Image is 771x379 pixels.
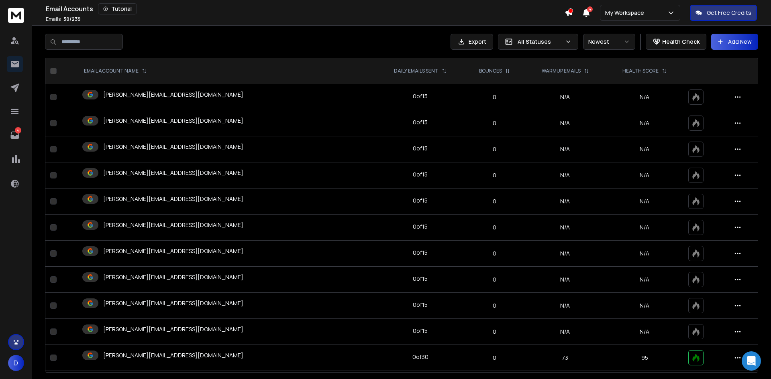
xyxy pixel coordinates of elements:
[103,351,243,359] p: [PERSON_NAME][EMAIL_ADDRESS][DOMAIN_NAME]
[662,38,700,46] p: Health Check
[646,34,706,50] button: Health Check
[611,197,679,205] p: N/A
[542,68,581,74] p: WARMUP EMAILS
[470,119,520,127] p: 0
[524,110,606,136] td: N/A
[46,16,81,22] p: Emails :
[611,171,679,179] p: N/A
[524,162,606,188] td: N/A
[524,188,606,215] td: N/A
[470,249,520,257] p: 0
[470,354,520,362] p: 0
[103,117,243,125] p: [PERSON_NAME][EMAIL_ADDRESS][DOMAIN_NAME]
[524,241,606,267] td: N/A
[103,91,243,99] p: [PERSON_NAME][EMAIL_ADDRESS][DOMAIN_NAME]
[707,9,751,17] p: Get Free Credits
[98,3,137,14] button: Tutorial
[583,34,635,50] button: Newest
[524,84,606,110] td: N/A
[611,328,679,336] p: N/A
[413,249,428,257] div: 0 of 15
[524,136,606,162] td: N/A
[46,3,565,14] div: Email Accounts
[103,143,243,151] p: [PERSON_NAME][EMAIL_ADDRESS][DOMAIN_NAME]
[15,127,21,134] p: 4
[413,301,428,309] div: 0 of 15
[470,197,520,205] p: 0
[470,223,520,231] p: 0
[103,195,243,203] p: [PERSON_NAME][EMAIL_ADDRESS][DOMAIN_NAME]
[622,68,659,74] p: HEALTH SCORE
[690,5,757,21] button: Get Free Credits
[479,68,502,74] p: BOUNCES
[412,353,428,361] div: 0 of 30
[394,68,439,74] p: DAILY EMAILS SENT
[470,171,520,179] p: 0
[470,328,520,336] p: 0
[413,275,428,283] div: 0 of 15
[451,34,493,50] button: Export
[413,92,428,100] div: 0 of 15
[524,215,606,241] td: N/A
[711,34,758,50] button: Add New
[103,169,243,177] p: [PERSON_NAME][EMAIL_ADDRESS][DOMAIN_NAME]
[605,9,647,17] p: My Workspace
[413,144,428,152] div: 0 of 15
[103,221,243,229] p: [PERSON_NAME][EMAIL_ADDRESS][DOMAIN_NAME]
[413,223,428,231] div: 0 of 15
[524,345,606,371] td: 73
[524,319,606,345] td: N/A
[742,351,761,371] div: Open Intercom Messenger
[413,170,428,178] div: 0 of 15
[611,93,679,101] p: N/A
[611,302,679,310] p: N/A
[470,145,520,153] p: 0
[524,293,606,319] td: N/A
[611,145,679,153] p: N/A
[518,38,562,46] p: All Statuses
[103,273,243,281] p: [PERSON_NAME][EMAIL_ADDRESS][DOMAIN_NAME]
[524,267,606,293] td: N/A
[611,276,679,284] p: N/A
[587,6,593,12] span: 4
[470,302,520,310] p: 0
[470,276,520,284] p: 0
[606,345,683,371] td: 95
[7,127,23,143] a: 4
[611,249,679,257] p: N/A
[611,223,679,231] p: N/A
[8,355,24,371] button: D
[84,68,147,74] div: EMAIL ACCOUNT NAME
[103,325,243,333] p: [PERSON_NAME][EMAIL_ADDRESS][DOMAIN_NAME]
[63,16,81,22] span: 50 / 239
[470,93,520,101] p: 0
[103,299,243,307] p: [PERSON_NAME][EMAIL_ADDRESS][DOMAIN_NAME]
[413,327,428,335] div: 0 of 15
[611,119,679,127] p: N/A
[103,247,243,255] p: [PERSON_NAME][EMAIL_ADDRESS][DOMAIN_NAME]
[413,118,428,126] div: 0 of 15
[413,197,428,205] div: 0 of 15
